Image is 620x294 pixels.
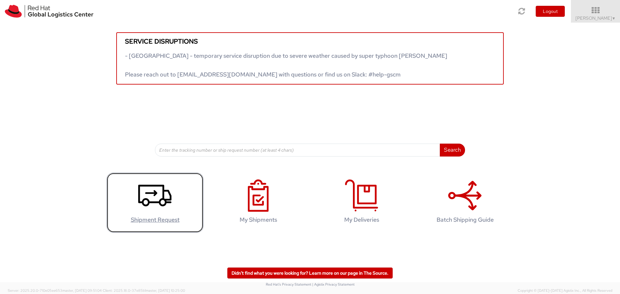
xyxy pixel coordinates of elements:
[518,288,612,293] span: Copyright © [DATE]-[DATE] Agistix Inc., All Rights Reserved
[227,268,393,279] a: Didn't find what you were looking for? Learn more on our page in The Source.
[417,173,513,233] a: Batch Shipping Guide
[217,217,300,223] h4: My Shipments
[155,144,440,157] input: Enter the tracking number or ship request number (at least 4 chars)
[313,173,410,233] a: My Deliveries
[612,16,616,21] span: ▼
[146,288,185,293] span: master, [DATE] 10:25:00
[125,38,495,45] h5: Service disruptions
[113,217,197,223] h4: Shipment Request
[107,173,203,233] a: Shipment Request
[440,144,465,157] button: Search
[423,217,507,223] h4: Batch Shipping Guide
[536,6,565,17] button: Logout
[210,173,307,233] a: My Shipments
[320,217,403,223] h4: My Deliveries
[62,288,102,293] span: master, [DATE] 09:51:04
[575,15,616,21] span: [PERSON_NAME]
[116,32,504,85] a: Service disruptions - [GEOGRAPHIC_DATA] - temporary service disruption due to severe weather caus...
[125,52,447,78] span: - [GEOGRAPHIC_DATA] - temporary service disruption due to severe weather caused by super typhoon ...
[5,5,93,18] img: rh-logistics-00dfa346123c4ec078e1.svg
[312,282,355,287] a: | Agistix Privacy Statement
[8,288,102,293] span: Server: 2025.20.0-710e05ee653
[103,288,185,293] span: Client: 2025.18.0-37e85b1
[266,282,311,287] a: Red Hat's Privacy Statement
